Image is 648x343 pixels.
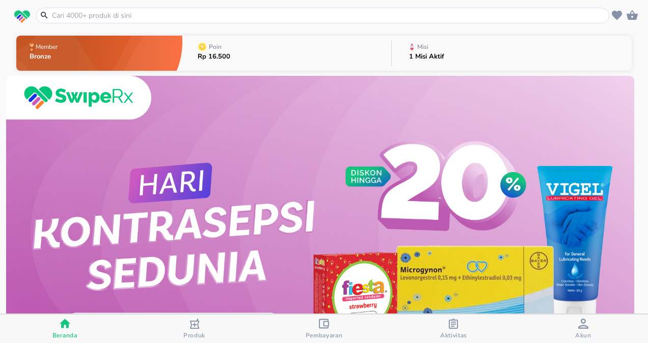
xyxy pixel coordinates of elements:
[409,53,444,60] p: 1 Misi Aktif
[36,44,58,50] p: Member
[259,315,389,343] button: Pembayaran
[129,315,259,343] button: Produk
[14,10,30,23] img: logo_swiperx_s.bd005f3b.svg
[52,331,77,339] span: Beranda
[209,44,222,50] p: Poin
[51,10,607,21] input: Cari 4000+ produk di sini
[392,33,632,73] button: Misi1 Misi Aktif
[306,331,343,339] span: Pembayaran
[183,331,205,339] span: Produk
[182,33,392,73] button: PoinRp 16.500
[519,315,648,343] button: Akun
[198,53,230,60] p: Rp 16.500
[389,315,518,343] button: Aktivitas
[16,33,182,73] button: MemberBronze
[417,44,428,50] p: Misi
[440,331,467,339] span: Aktivitas
[30,53,60,60] p: Bronze
[575,331,591,339] span: Akun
